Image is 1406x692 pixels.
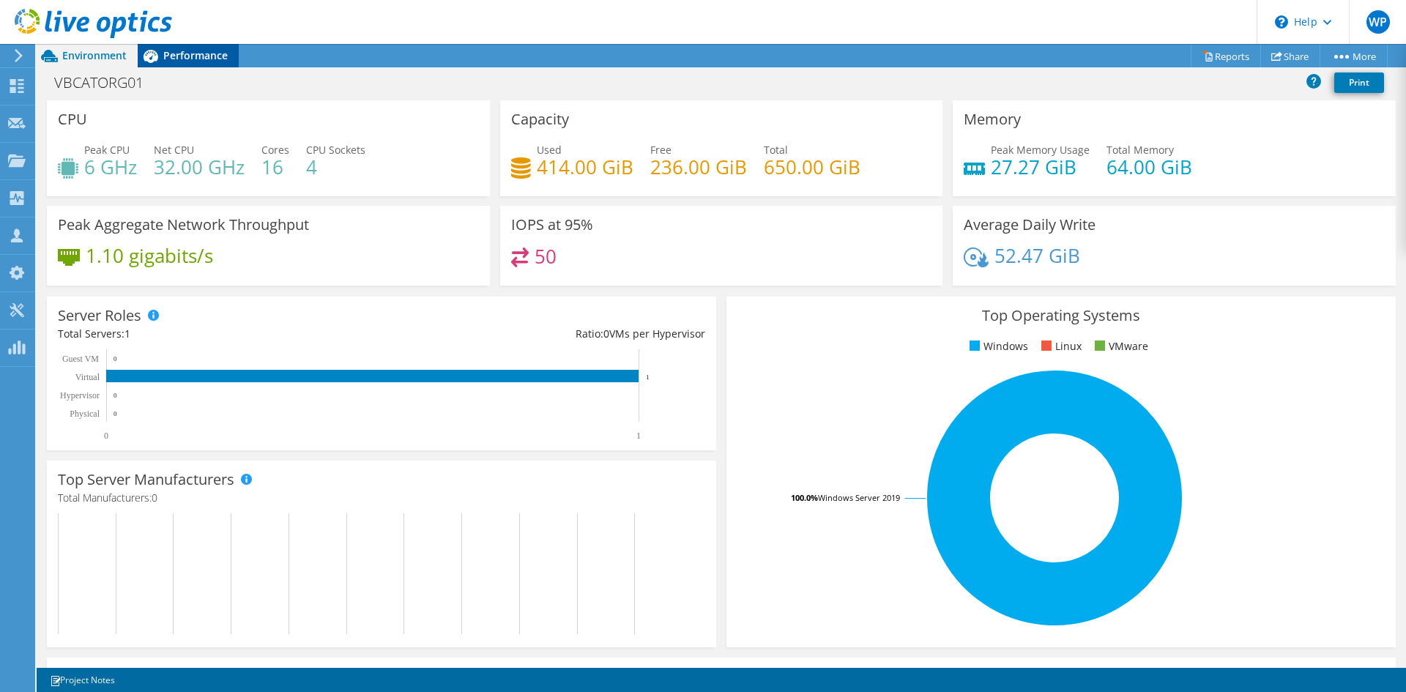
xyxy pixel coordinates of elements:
[737,308,1385,324] h3: Top Operating Systems
[1260,45,1320,67] a: Share
[537,159,633,175] h4: 414.00 GiB
[58,111,87,127] h3: CPU
[1091,338,1148,354] li: VMware
[58,490,705,506] h4: Total Manufacturers:
[58,326,382,342] div: Total Servers:
[1106,143,1174,157] span: Total Memory
[1106,159,1192,175] h4: 64.00 GiB
[791,492,818,503] tspan: 100.0%
[261,159,289,175] h4: 16
[58,472,234,488] h3: Top Server Manufacturers
[70,409,100,419] text: Physical
[60,390,100,401] text: Hypervisor
[636,431,641,441] text: 1
[154,143,194,157] span: Net CPU
[966,338,1028,354] li: Windows
[511,217,593,233] h3: IOPS at 95%
[1038,338,1082,354] li: Linux
[84,159,137,175] h4: 6 GHz
[48,75,166,91] h1: VBCATORG01
[154,159,245,175] h4: 32.00 GHz
[818,492,900,503] tspan: Windows Server 2019
[535,248,557,264] h4: 50
[1320,45,1388,67] a: More
[58,217,309,233] h3: Peak Aggregate Network Throughput
[40,671,125,689] a: Project Notes
[382,326,705,342] div: Ratio: VMs per Hypervisor
[104,431,108,441] text: 0
[650,159,747,175] h4: 236.00 GiB
[764,159,860,175] h4: 650.00 GiB
[62,48,127,62] span: Environment
[86,248,213,264] h4: 1.10 gigabits/s
[991,159,1090,175] h4: 27.27 GiB
[124,327,130,341] span: 1
[75,372,100,382] text: Virtual
[991,143,1090,157] span: Peak Memory Usage
[646,373,650,381] text: 1
[62,354,99,364] text: Guest VM
[1334,72,1384,93] a: Print
[163,48,228,62] span: Performance
[764,143,788,157] span: Total
[1275,15,1288,29] svg: \n
[306,159,365,175] h4: 4
[58,308,141,324] h3: Server Roles
[603,327,609,341] span: 0
[114,392,117,399] text: 0
[261,143,289,157] span: Cores
[650,143,672,157] span: Free
[152,491,157,505] span: 0
[1191,45,1261,67] a: Reports
[537,143,562,157] span: Used
[114,410,117,417] text: 0
[84,143,130,157] span: Peak CPU
[994,248,1080,264] h4: 52.47 GiB
[964,111,1021,127] h3: Memory
[511,111,569,127] h3: Capacity
[306,143,365,157] span: CPU Sockets
[964,217,1096,233] h3: Average Daily Write
[114,355,117,362] text: 0
[1366,10,1390,34] span: WP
